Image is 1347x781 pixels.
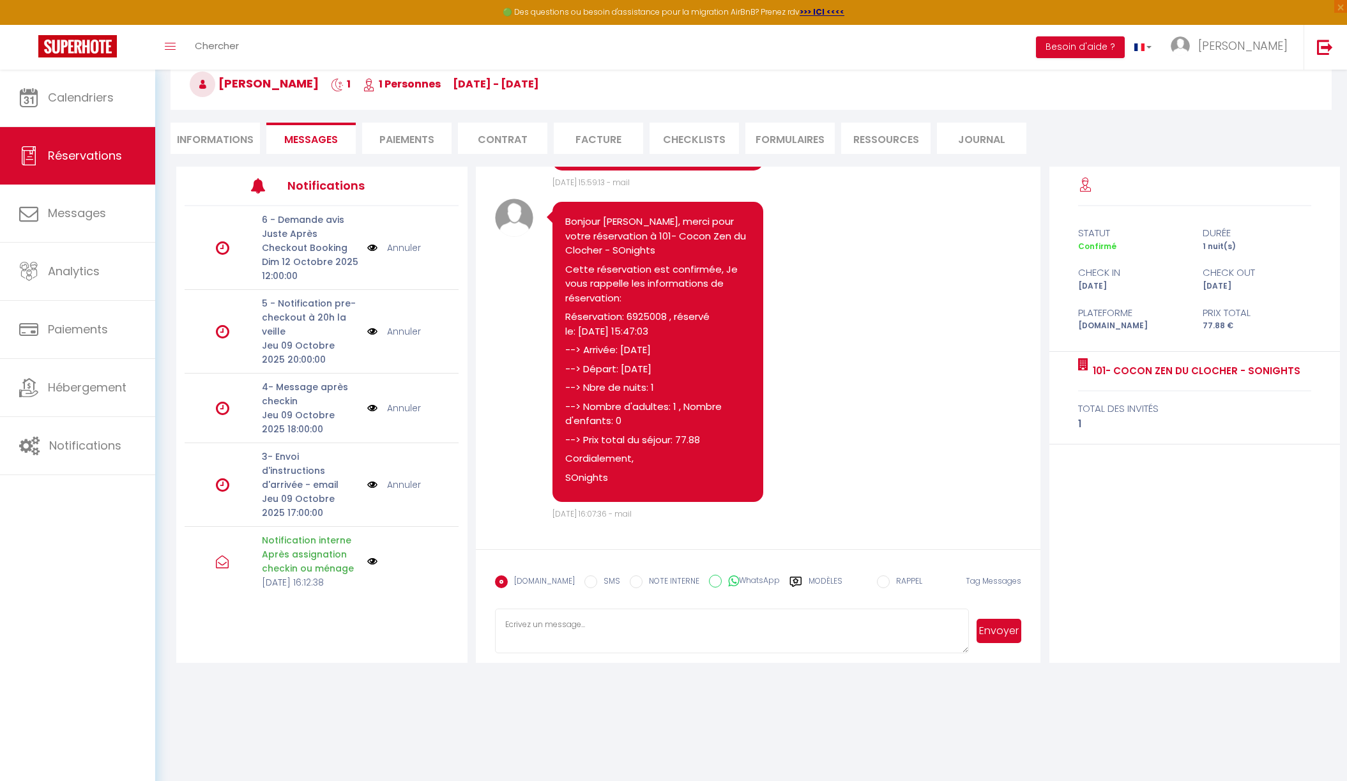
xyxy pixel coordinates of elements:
[48,89,114,105] span: Calendriers
[363,77,441,91] span: 1 Personnes
[262,296,360,338] p: 5 - Notification pre-checkout à 20h la veille
[1070,225,1194,241] div: statut
[49,437,121,453] span: Notifications
[565,215,750,258] p: Bonjour [PERSON_NAME], merci pour votre réservation à 101- Cocon Zen du Clocher - SOnights
[890,575,922,589] label: RAPPEL
[262,408,360,436] p: Jeu 09 Octobre 2025 18:00:00
[1194,265,1319,280] div: check out
[48,205,106,221] span: Messages
[1070,280,1194,292] div: [DATE]
[367,556,377,566] img: NO IMAGE
[262,213,360,255] p: 6 - Demande avis Juste Après Checkout Booking
[1161,25,1304,70] a: ... [PERSON_NAME]
[508,575,575,589] label: [DOMAIN_NAME]
[367,401,377,415] img: NO IMAGE
[565,471,750,485] p: SOnights
[262,450,360,492] p: 3- Envoi d'instructions d'arrivée - email
[554,123,643,154] li: Facture
[565,381,750,395] p: --> Nbre de nuits: 1
[458,123,547,154] li: Contrat
[262,338,360,367] p: Jeu 09 Octobre 2025 20:00:00
[453,77,539,91] span: [DATE] - [DATE]
[597,575,620,589] label: SMS
[565,362,750,377] p: --> Départ: [DATE]
[565,343,750,358] p: --> Arrivée: [DATE]
[367,478,377,492] img: NO IMAGE
[495,199,533,237] img: avatar.png
[387,401,421,415] a: Annuler
[262,492,360,520] p: Jeu 09 Octobre 2025 17:00:00
[1317,39,1333,55] img: logout
[565,310,750,338] p: Réservation: 6925008 , réservé le: [DATE] 15:47:03
[565,433,750,448] p: --> Prix total du séjour: 77.88
[643,575,699,589] label: NOTE INTERNE
[387,324,421,338] a: Annuler
[1171,36,1190,56] img: ...
[190,75,319,91] span: [PERSON_NAME]
[387,478,421,492] a: Annuler
[1036,36,1125,58] button: Besoin d'aide ?
[565,400,750,428] p: --> Nombre d'adultes: 1 , Nombre d'enfants: 0
[565,451,750,466] p: Cordialement,
[565,262,750,306] p: Cette réservation est confirmée, Je vous rappelle les informations de réservation:
[195,39,239,52] span: Chercher
[262,533,360,575] p: Notification interne Après assignation checkin ou ménage
[331,77,351,91] span: 1
[1194,280,1319,292] div: [DATE]
[809,575,842,598] label: Modèles
[1194,320,1319,332] div: 77.88 €
[1194,241,1319,253] div: 1 nuit(s)
[387,241,421,255] a: Annuler
[48,263,100,279] span: Analytics
[48,379,126,395] span: Hébergement
[1088,363,1300,379] a: 101- Cocon Zen du Clocher - SOnights
[650,123,739,154] li: CHECKLISTS
[367,324,377,338] img: NO IMAGE
[367,241,377,255] img: NO IMAGE
[284,132,338,147] span: Messages
[287,171,402,200] h3: Notifications
[171,123,260,154] li: Informations
[937,123,1026,154] li: Journal
[1198,38,1288,54] span: [PERSON_NAME]
[1070,305,1194,321] div: Plateforme
[185,25,248,70] a: Chercher
[262,380,360,408] p: 4- Message après checkin
[262,575,360,589] p: [DATE] 16:12:38
[362,123,452,154] li: Paiements
[1070,265,1194,280] div: check in
[1194,305,1319,321] div: Prix total
[722,575,780,589] label: WhatsApp
[841,123,931,154] li: Ressources
[966,575,1021,586] span: Tag Messages
[38,35,117,57] img: Super Booking
[1078,401,1311,416] div: total des invités
[1078,416,1311,432] div: 1
[48,148,122,163] span: Réservations
[1078,241,1116,252] span: Confirmé
[48,321,108,337] span: Paiements
[1070,320,1194,332] div: [DOMAIN_NAME]
[262,255,360,283] p: Dim 12 Octobre 2025 12:00:00
[800,6,844,17] a: >>> ICI <<<<
[552,508,632,519] span: [DATE] 16:07:36 - mail
[1194,225,1319,241] div: durée
[977,619,1021,643] button: Envoyer
[745,123,835,154] li: FORMULAIRES
[552,177,630,188] span: [DATE] 15:59:13 - mail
